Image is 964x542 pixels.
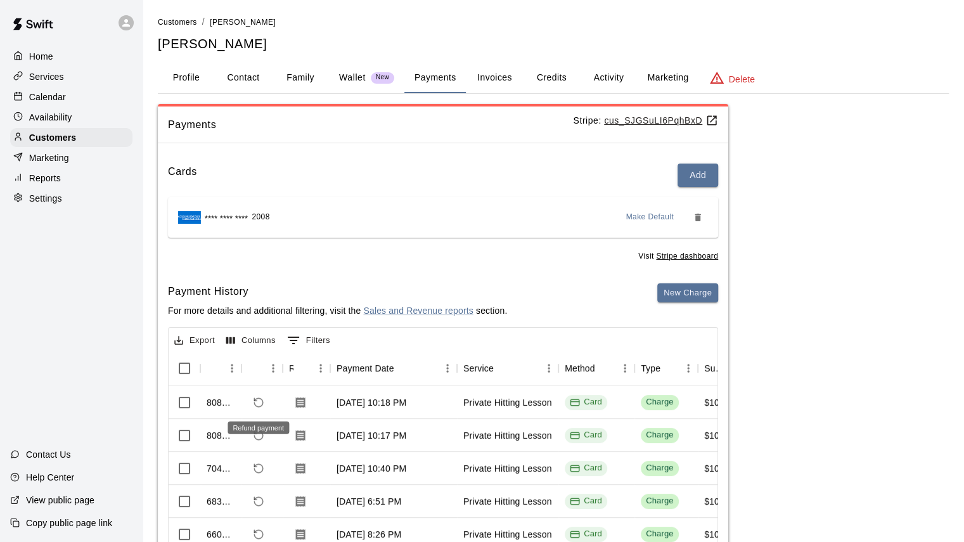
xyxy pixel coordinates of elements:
button: Sort [207,359,224,377]
span: 2008 [252,211,269,224]
button: Menu [615,359,634,378]
a: Reports [10,169,132,188]
div: Jul 4, 2025, 6:51 PM [337,495,401,508]
div: Id [200,351,241,386]
h6: Payment History [168,283,507,300]
button: Download Receipt [289,424,312,447]
p: Customers [29,131,76,144]
span: New [371,74,394,82]
div: Refund [241,351,283,386]
span: Refund payment [248,491,269,512]
div: Payment Date [337,351,394,386]
button: Credits [523,63,580,93]
div: Charge [646,462,674,474]
button: Sort [394,359,412,377]
div: Card [570,495,602,507]
div: Payment Date [330,351,457,386]
p: Stripe: [573,114,718,127]
div: Card [570,462,602,474]
span: Refund payment [248,458,269,479]
p: View public page [26,494,94,507]
div: Private Hitting Lesson [463,528,551,541]
span: Refund payment [248,425,269,446]
div: 808083 [207,396,235,409]
button: Sort [248,359,266,377]
button: Sort [494,359,511,377]
button: Show filters [284,330,333,351]
button: Download Receipt [289,490,312,513]
div: Receipt [289,351,293,386]
span: Visit [638,250,718,263]
div: $100.00 [704,462,737,475]
div: 704239 [207,462,235,475]
button: Sort [293,359,311,377]
div: $100.00 [704,429,737,442]
button: Menu [264,359,283,378]
div: 808080 [207,429,235,442]
nav: breadcrumb [158,15,949,29]
p: Marketing [29,152,69,164]
span: Customers [158,18,197,27]
a: Calendar [10,87,132,106]
span: Refund payment [248,392,269,413]
p: Copy public page link [26,517,112,529]
div: Type [634,351,698,386]
button: Sort [660,359,678,377]
p: Reports [29,172,61,184]
div: Service [463,351,494,386]
button: Invoices [466,63,523,93]
button: Marketing [637,63,698,93]
div: 683260 [207,495,235,508]
div: Subtotal [704,351,724,386]
p: Home [29,50,53,63]
div: Charge [646,429,674,441]
button: Payments [404,63,466,93]
li: / [202,15,205,29]
div: Receipt [283,351,330,386]
div: Type [641,351,660,386]
div: Private Hitting Lesson [463,396,551,409]
div: Method [558,351,634,386]
a: Settings [10,189,132,208]
span: [PERSON_NAME] [210,18,276,27]
a: Customers [158,16,197,27]
button: Download Receipt [289,391,312,414]
p: Calendar [29,91,66,103]
button: Select columns [223,331,279,351]
div: $100.00 [704,528,737,541]
p: Settings [29,192,62,205]
button: Menu [438,359,457,378]
button: Contact [215,63,272,93]
a: Customers [10,128,132,147]
div: Private Hitting Lesson [463,462,551,475]
a: Services [10,67,132,86]
button: Sort [595,359,613,377]
div: $100.00 [704,396,737,409]
a: Stripe dashboard [656,252,718,261]
button: Export [171,331,218,351]
button: Menu [679,359,698,378]
a: Home [10,47,132,66]
p: Contact Us [26,448,71,461]
div: Jun 20, 2025, 8:26 PM [337,528,401,541]
div: Card [570,396,602,408]
p: Help Center [26,471,74,484]
h6: Cards [168,164,197,187]
button: Make Default [621,207,679,228]
div: Card [570,429,602,441]
div: Private Hitting Lesson [463,429,551,442]
div: $100.00 [704,495,737,508]
div: Marketing [10,148,132,167]
div: basic tabs example [158,63,949,93]
p: Services [29,70,64,83]
button: Download Receipt [289,457,312,480]
div: Refund payment [228,422,289,434]
a: cus_SJGSuLI6PqhBxD [604,115,718,126]
button: Remove [688,207,708,228]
